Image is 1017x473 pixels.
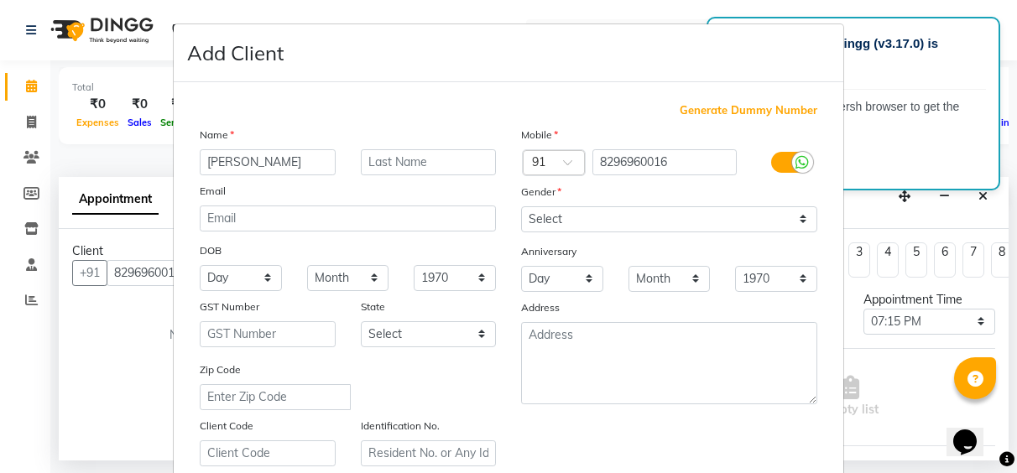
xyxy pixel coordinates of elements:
input: Mobile [592,149,738,175]
input: Enter Zip Code [200,384,351,410]
label: DOB [200,243,222,258]
input: Last Name [361,149,497,175]
label: Mobile [521,127,558,143]
label: GST Number [200,299,259,314]
input: Email [200,205,496,231]
span: Generate Dummy Number [680,102,817,119]
input: GST Number [200,321,336,347]
label: Client Code [200,418,253,434]
input: First Name [200,149,336,175]
input: Client Code [200,440,336,466]
label: Anniversary [521,244,576,259]
label: Address [521,300,560,315]
label: Name [200,127,234,143]
label: Zip Code [200,362,241,377]
label: Email [200,184,226,199]
label: State [361,299,385,314]
input: Resident No. or Any Id [361,440,497,466]
h4: Add Client [187,38,284,68]
label: Gender [521,185,561,200]
label: Identification No. [361,418,440,434]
